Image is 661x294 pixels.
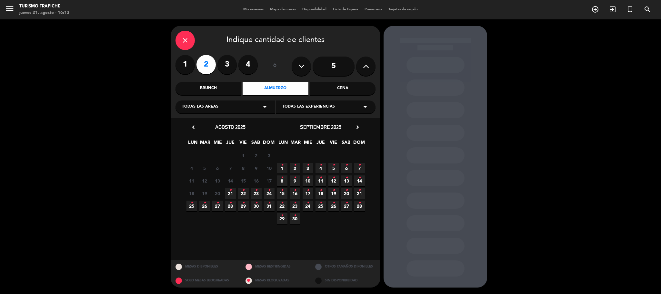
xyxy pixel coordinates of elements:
[277,213,287,224] span: 29
[261,103,269,111] i: arrow_drop_down
[171,274,241,288] div: SOLO MESAS BLOQUEADAS
[294,160,296,170] i: •
[294,173,296,183] i: •
[353,139,364,149] span: DOM
[251,163,262,173] span: 9
[281,210,283,221] i: •
[290,163,300,173] span: 2
[315,163,326,173] span: 4
[354,163,365,173] span: 7
[294,185,296,195] i: •
[310,274,380,288] div: SIN DISPONIBILIDAD
[229,198,232,208] i: •
[328,188,339,199] span: 19
[225,188,236,199] span: 21
[626,5,634,13] i: turned_in_not
[346,198,348,208] i: •
[238,55,258,74] label: 4
[268,185,270,195] i: •
[278,139,288,149] span: LUN
[358,185,361,195] i: •
[354,124,361,131] i: chevron_right
[277,201,287,211] span: 22
[341,188,352,199] span: 20
[242,198,245,208] i: •
[333,185,335,195] i: •
[320,185,322,195] i: •
[361,103,369,111] i: arrow_drop_down
[300,124,341,130] span: septiembre 2025
[346,160,348,170] i: •
[328,201,339,211] span: 26
[333,173,335,183] i: •
[310,260,380,274] div: OTROS TAMAÑOS DIPONIBLES
[242,185,245,195] i: •
[251,201,262,211] span: 30
[354,201,365,211] span: 28
[341,175,352,186] span: 13
[644,5,651,13] i: search
[267,8,299,11] span: Mapa de mesas
[303,188,313,199] span: 17
[303,163,313,173] span: 3
[277,163,287,173] span: 1
[186,175,197,186] span: 11
[290,201,300,211] span: 23
[290,213,300,224] span: 30
[268,198,270,208] i: •
[330,8,361,11] span: Lista de Espera
[315,201,326,211] span: 25
[346,185,348,195] i: •
[294,198,296,208] i: •
[358,173,361,183] i: •
[186,201,197,211] span: 25
[303,201,313,211] span: 24
[299,8,330,11] span: Disponibilidad
[264,163,275,173] span: 10
[264,188,275,199] span: 24
[290,175,300,186] span: 9
[212,188,223,199] span: 20
[200,139,211,149] span: MAR
[175,55,195,74] label: 1
[251,150,262,161] span: 2
[294,210,296,221] i: •
[175,31,376,50] div: Indique cantidad de clientes
[199,188,210,199] span: 19
[341,163,352,173] span: 6
[328,139,339,149] span: VIE
[243,82,308,95] div: Almuerzo
[186,163,197,173] span: 4
[354,175,365,186] span: 14
[315,188,326,199] span: 18
[328,175,339,186] span: 12
[333,160,335,170] i: •
[238,188,249,199] span: 22
[264,201,275,211] span: 31
[281,173,283,183] i: •
[212,175,223,186] span: 13
[199,163,210,173] span: 5
[240,8,267,11] span: Mis reservas
[238,139,248,149] span: VIE
[290,188,300,199] span: 16
[182,104,218,110] span: Todas las áreas
[238,201,249,211] span: 29
[216,198,219,208] i: •
[307,173,309,183] i: •
[310,82,376,95] div: Cena
[5,4,15,14] i: menu
[361,8,385,11] span: Pre-acceso
[225,139,236,149] span: JUE
[320,160,322,170] i: •
[171,260,241,274] div: MESAS DISPONIBLES
[341,201,352,211] span: 27
[255,198,257,208] i: •
[190,124,197,131] i: chevron_left
[277,175,287,186] span: 8
[320,198,322,208] i: •
[264,55,285,78] div: ó
[333,198,335,208] i: •
[303,175,313,186] span: 10
[281,185,283,195] i: •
